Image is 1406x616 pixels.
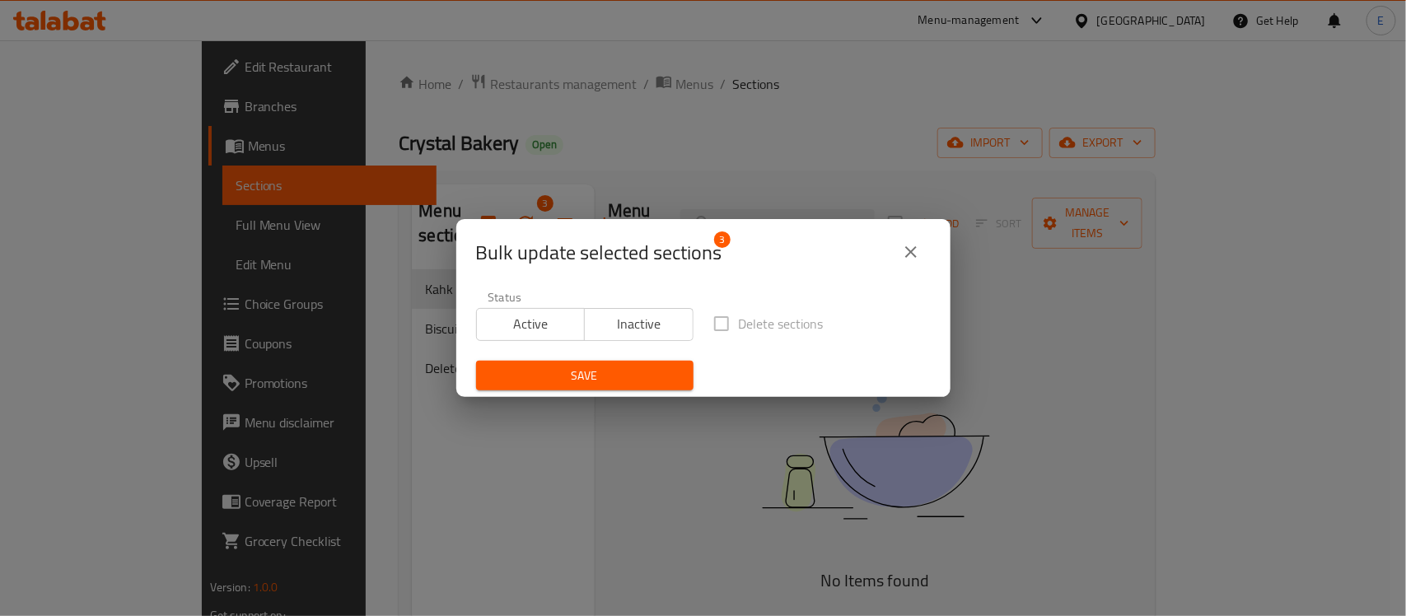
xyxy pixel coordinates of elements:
[483,312,579,336] span: Active
[476,361,694,391] button: Save
[476,240,722,266] span: Selected section count
[476,308,586,341] button: Active
[591,312,687,336] span: Inactive
[489,366,680,386] span: Save
[714,231,731,248] span: 3
[584,308,694,341] button: Inactive
[739,314,824,334] span: Delete sections
[891,232,931,272] button: close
